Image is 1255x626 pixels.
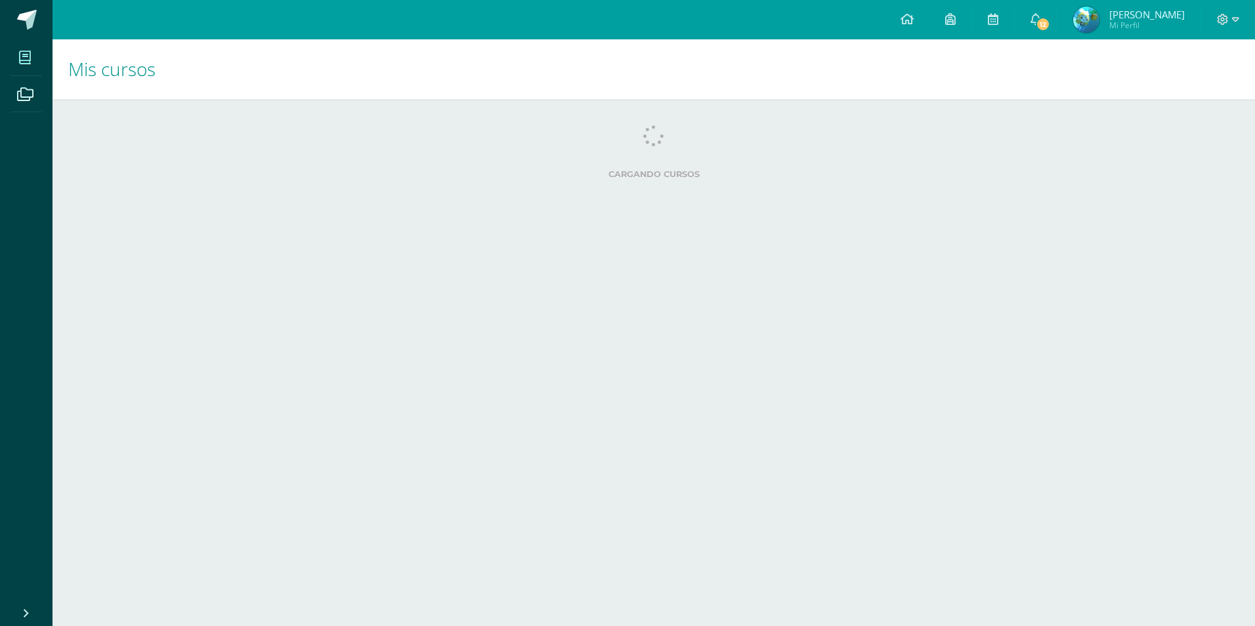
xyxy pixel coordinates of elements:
[1109,8,1185,21] span: [PERSON_NAME]
[1073,7,1099,33] img: ac4f703ab413a10b156f23905852951f.png
[68,56,156,81] span: Mis cursos
[1036,17,1050,31] span: 12
[79,169,1229,179] label: Cargando cursos
[1109,20,1185,31] span: Mi Perfil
